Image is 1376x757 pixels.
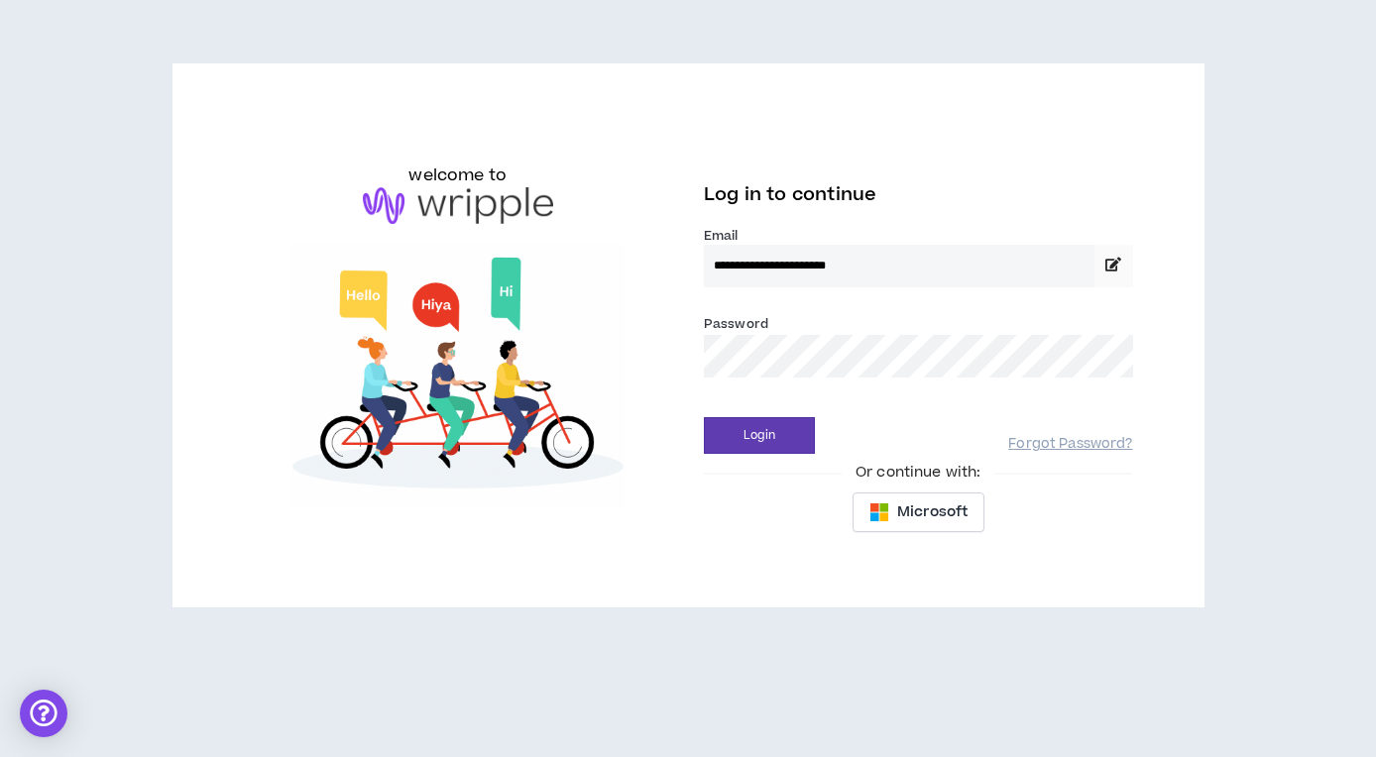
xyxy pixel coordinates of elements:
span: Log in to continue [704,182,876,207]
div: Open Intercom Messenger [20,690,67,737]
a: Forgot Password? [1008,435,1132,454]
button: Login [704,417,815,454]
span: Microsoft [897,501,968,523]
h6: welcome to [408,163,507,187]
label: Email [704,227,1133,245]
label: Password [704,315,768,333]
img: Welcome to Wripple [244,244,673,507]
button: Microsoft [853,492,984,532]
span: Or continue with: [842,462,994,484]
img: logo-brand.png [363,187,553,225]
